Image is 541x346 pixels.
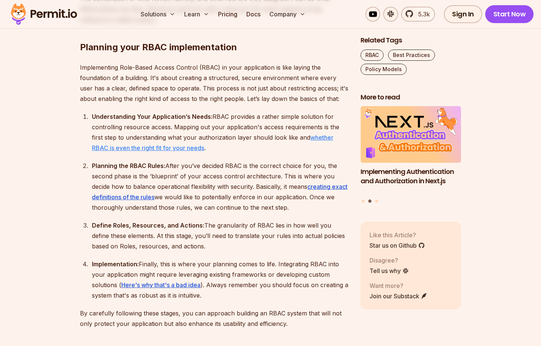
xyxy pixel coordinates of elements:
[485,5,534,23] a: Start Now
[375,200,378,203] button: Go to slide 3
[215,7,240,22] a: Pricing
[361,107,461,195] a: Implementing Authentication and Authorization in Next.jsImplementing Authentication and Authoriza...
[369,241,425,250] a: Star us on Github
[388,50,435,61] a: Best Practices
[361,107,461,195] li: 2 of 3
[361,36,461,45] h2: Related Tags
[92,111,349,153] div: RBAC provides a rather simple solution for controlling resource access. Mapping out your applicat...
[361,107,461,163] img: Implementing Authentication and Authorization in Next.js
[369,256,409,265] p: Disagree?
[92,259,349,301] div: Finally, this is where your planning comes to life. Integrating RBAC into your application might ...
[362,200,365,203] button: Go to slide 1
[92,161,349,213] div: After you’ve decided RBAC is the correct choice for you, the second phase is the ‘blueprint’ of y...
[369,231,425,239] p: Like this Article?
[92,222,204,229] strong: Define Roles, Resources, and Actions:
[121,281,201,289] a: Here's why that's a bad idea
[361,167,461,186] h3: Implementing Authentication and Authorization in Next.js
[7,1,80,27] img: Permit logo
[414,10,430,19] span: 5.3k
[361,64,407,75] a: Policy Models
[80,308,349,329] p: By carefully following these stages, you can approach building an RBAC system that will not only ...
[80,12,349,53] h2: Planning your RBAC implementation
[401,7,435,22] a: 5.3k
[266,7,308,22] button: Company
[138,7,178,22] button: Solutions
[369,292,428,301] a: Join our Substack
[361,93,461,102] h2: More to read
[80,62,349,104] p: Implementing Role-Based Access Control (RBAC) in your application is like laying the foundation o...
[92,162,165,169] strong: Planning the RBAC Rules:
[92,260,139,268] strong: Implementation:
[361,107,461,204] div: Posts
[181,7,212,22] button: Learn
[368,200,372,203] button: Go to slide 2
[361,50,384,61] a: RBAC
[92,113,212,120] strong: Understanding Your Application’s Needs:
[444,5,482,23] a: Sign In
[92,220,349,251] div: The granularity of RBAC lies in how well you define these elements. At this stage, you’ll need to...
[243,7,263,22] a: Docs
[369,281,428,290] p: Want more?
[369,266,409,275] a: Tell us why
